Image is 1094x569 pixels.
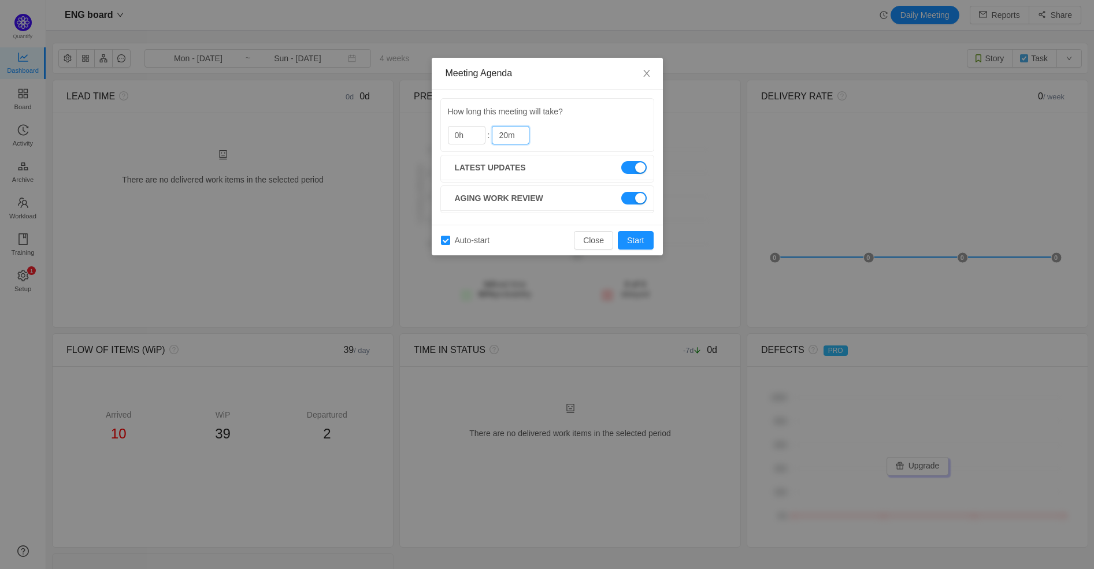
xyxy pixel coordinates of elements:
[455,162,526,174] span: Latest updates
[448,106,647,118] p: How long this meeting will take?
[618,231,654,250] button: Start
[446,67,649,80] div: Meeting Agenda
[631,58,663,90] button: Close
[488,131,490,140] span: :
[642,69,651,78] i: icon: close
[450,236,495,245] span: Auto-start
[574,231,613,250] button: Close
[455,192,543,204] span: Aging work review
